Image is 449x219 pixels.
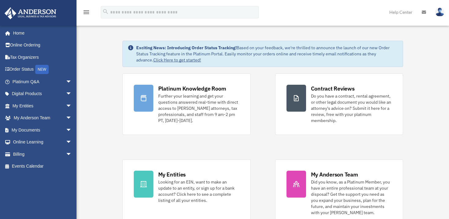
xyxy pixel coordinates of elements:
[4,112,81,124] a: My Anderson Teamarrow_drop_down
[4,148,81,160] a: Billingarrow_drop_down
[158,85,226,92] div: Platinum Knowledge Room
[275,73,403,135] a: Contract Reviews Do you have a contract, rental agreement, or other legal document you would like...
[35,65,49,74] div: NEW
[311,171,358,178] div: My Anderson Team
[66,88,78,100] span: arrow_drop_down
[158,93,239,124] div: Further your learning and get your questions answered real-time with direct access to [PERSON_NAM...
[4,124,81,136] a: My Documentsarrow_drop_down
[66,148,78,161] span: arrow_drop_down
[4,100,81,112] a: My Entitiesarrow_drop_down
[102,8,109,15] i: search
[4,27,78,39] a: Home
[136,45,398,63] div: Based on your feedback, we're thrilled to announce the launch of our new Order Status Tracking fe...
[4,88,81,100] a: Digital Productsarrow_drop_down
[66,100,78,112] span: arrow_drop_down
[153,57,201,63] a: Click Here to get started!
[158,171,186,178] div: My Entities
[66,136,78,149] span: arrow_drop_down
[4,76,81,88] a: Platinum Q&Aarrow_drop_down
[136,45,237,50] strong: Exciting News: Introducing Order Status Tracking!
[311,179,392,216] div: Did you know, as a Platinum Member, you have an entire professional team at your disposal? Get th...
[4,63,81,76] a: Order StatusNEW
[122,73,251,135] a: Platinum Knowledge Room Further your learning and get your questions answered real-time with dire...
[435,8,444,17] img: User Pic
[83,9,90,16] i: menu
[66,76,78,88] span: arrow_drop_down
[3,7,58,19] img: Anderson Advisors Platinum Portal
[4,160,81,173] a: Events Calendar
[83,11,90,16] a: menu
[66,124,78,136] span: arrow_drop_down
[4,51,81,63] a: Tax Organizers
[66,112,78,124] span: arrow_drop_down
[158,179,239,203] div: Looking for an EIN, want to make an update to an entity, or sign up for a bank account? Click her...
[311,93,392,124] div: Do you have a contract, rental agreement, or other legal document you would like an attorney's ad...
[4,39,81,51] a: Online Ordering
[311,85,355,92] div: Contract Reviews
[4,136,81,148] a: Online Learningarrow_drop_down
